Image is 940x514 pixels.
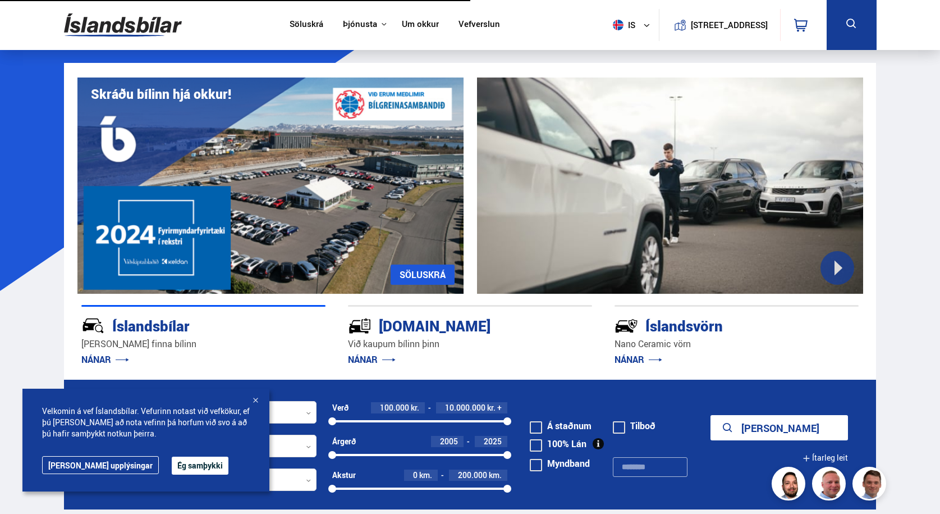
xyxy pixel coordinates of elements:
div: Verð [332,403,349,412]
label: 100% Lán [530,439,586,448]
span: kr. [411,403,419,412]
button: Ítarleg leit [803,445,848,471]
a: Um okkur [402,19,439,31]
div: Akstur [332,471,356,480]
div: [DOMAIN_NAME] [348,315,552,335]
p: Nano Ceramic vörn [615,338,859,351]
span: km. [489,471,502,480]
span: Velkomin á vef Íslandsbílar. Vefurinn notast við vefkökur, ef þú [PERSON_NAME] að nota vefinn þá ... [42,406,250,439]
button: [PERSON_NAME] [710,415,848,440]
button: [STREET_ADDRESS] [695,20,764,30]
img: G0Ugv5HjCgRt.svg [64,7,182,43]
label: Myndband [530,459,590,468]
span: 100.000 [380,402,409,413]
span: km. [419,471,432,480]
p: Við kaupum bílinn þinn [348,338,592,351]
a: NÁNAR [81,353,129,366]
img: eKx6w-_Home_640_.png [77,78,464,294]
a: [STREET_ADDRESS] [665,9,774,41]
span: + [497,403,502,412]
img: nhp88E3Fdnt1Opn2.png [773,468,807,502]
a: [PERSON_NAME] upplýsingar [42,456,159,474]
span: 2025 [484,436,502,447]
a: Söluskrá [290,19,323,31]
img: -Svtn6bYgwAsiwNX.svg [615,314,638,338]
span: kr. [487,403,496,412]
a: NÁNAR [348,353,396,366]
img: FbJEzSuNWCJXmdc-.webp [854,468,888,502]
p: [PERSON_NAME] finna bílinn [81,338,325,351]
a: Vefverslun [458,19,500,31]
span: is [608,20,636,30]
label: Á staðnum [530,421,591,430]
img: tr5P-W3DuiFaO7aO.svg [348,314,372,338]
button: Ég samþykki [172,457,228,475]
span: 0 [413,470,418,480]
a: SÖLUSKRÁ [391,265,455,285]
button: is [608,8,659,42]
h1: Skráðu bílinn hjá okkur! [91,87,231,102]
img: JRvxyua_JYH6wB4c.svg [81,314,105,338]
div: Íslandsbílar [81,315,286,335]
img: svg+xml;base64,PHN2ZyB4bWxucz0iaHR0cDovL3d3dy53My5vcmcvMjAwMC9zdmciIHdpZHRoPSI1MTIiIGhlaWdodD0iNT... [613,20,623,30]
label: Tilboð [613,421,655,430]
span: 10.000.000 [445,402,485,413]
span: 2005 [440,436,458,447]
div: Árgerð [332,437,356,446]
button: Þjónusta [343,19,377,30]
img: siFngHWaQ9KaOqBr.png [814,468,847,502]
span: 200.000 [458,470,487,480]
div: Íslandsvörn [615,315,819,335]
a: NÁNAR [615,353,662,366]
